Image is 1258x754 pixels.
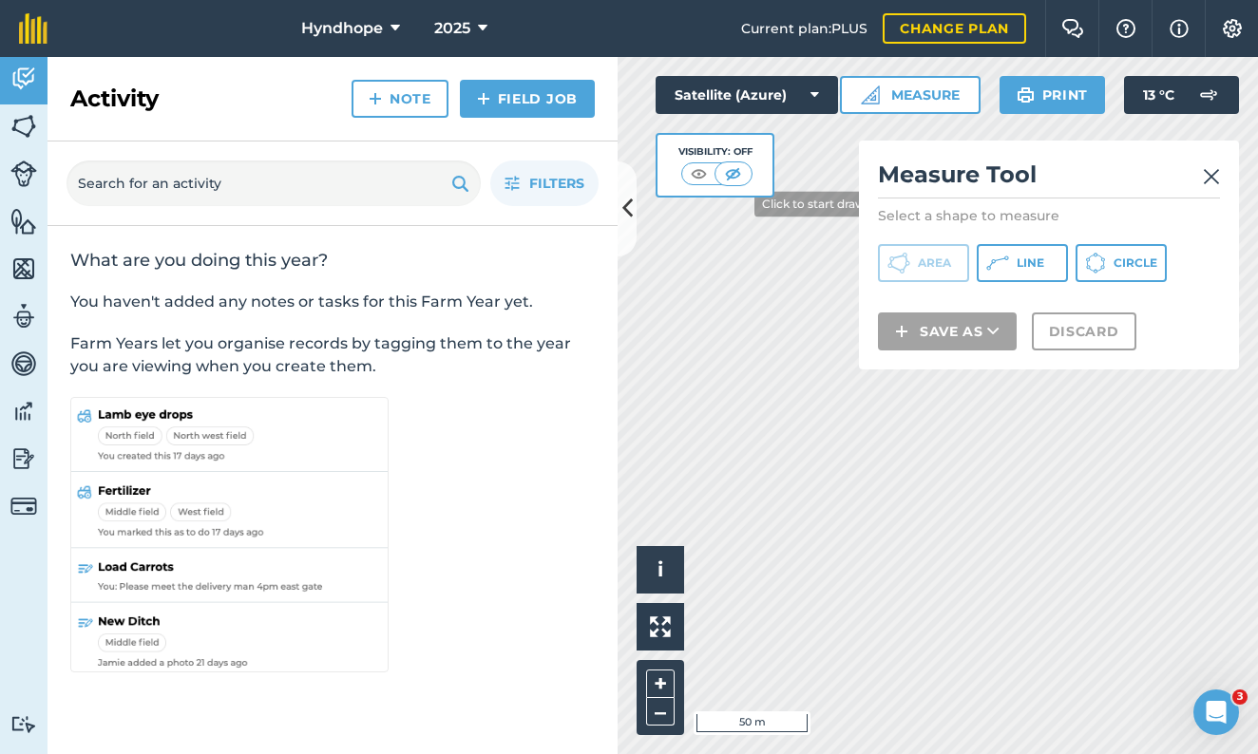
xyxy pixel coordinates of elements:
span: 2025 [434,17,470,40]
button: Area [878,244,969,282]
h2: What are you doing this year? [70,249,595,272]
span: Line [1017,255,1044,271]
img: svg+xml;base64,PD94bWwgdmVyc2lvbj0iMS4wIiBlbmNvZGluZz0idXRmLTgiPz4KPCEtLSBHZW5lcmF0b3I6IEFkb2JlIE... [1190,76,1228,114]
p: You haven't added any notes or tasks for this Farm Year yet. [70,291,595,313]
img: svg+xml;base64,PHN2ZyB4bWxucz0iaHR0cDovL3d3dy53My5vcmcvMjAwMC9zdmciIHdpZHRoPSIyMiIgaGVpZ2h0PSIzMC... [1203,165,1220,188]
img: svg+xml;base64,PD94bWwgdmVyc2lvbj0iMS4wIiBlbmNvZGluZz0idXRmLTgiPz4KPCEtLSBHZW5lcmF0b3I6IEFkb2JlIE... [10,65,37,93]
button: Satellite (Azure) [656,76,838,114]
span: Filters [529,173,584,194]
span: Current plan : PLUS [741,18,867,39]
img: svg+xml;base64,PD94bWwgdmVyc2lvbj0iMS4wIiBlbmNvZGluZz0idXRmLTgiPz4KPCEtLSBHZW5lcmF0b3I6IEFkb2JlIE... [10,444,37,473]
button: Save as [878,312,1017,350]
p: Farm Years let you organise records by tagging them to the year you are viewing when you create t... [70,332,595,378]
img: fieldmargin Logo [19,13,48,44]
img: Ruler icon [861,85,880,104]
p: Select a shape to measure [878,206,1220,225]
div: Click to start drawing [754,191,891,217]
button: i [637,546,684,594]
img: A question mark icon [1115,19,1137,38]
img: svg+xml;base64,PD94bWwgdmVyc2lvbj0iMS4wIiBlbmNvZGluZz0idXRmLTgiPz4KPCEtLSBHZW5lcmF0b3I6IEFkb2JlIE... [10,493,37,519]
button: Filters [490,160,599,206]
img: svg+xml;base64,PD94bWwgdmVyc2lvbj0iMS4wIiBlbmNvZGluZz0idXRmLTgiPz4KPCEtLSBHZW5lcmF0b3I6IEFkb2JlIE... [10,349,37,378]
img: svg+xml;base64,PHN2ZyB4bWxucz0iaHR0cDovL3d3dy53My5vcmcvMjAwMC9zdmciIHdpZHRoPSI1MCIgaGVpZ2h0PSI0MC... [721,164,745,183]
span: Circle [1114,255,1157,271]
img: svg+xml;base64,PD94bWwgdmVyc2lvbj0iMS4wIiBlbmNvZGluZz0idXRmLTgiPz4KPCEtLSBHZW5lcmF0b3I6IEFkb2JlIE... [10,160,37,187]
img: svg+xml;base64,PD94bWwgdmVyc2lvbj0iMS4wIiBlbmNvZGluZz0idXRmLTgiPz4KPCEtLSBHZW5lcmF0b3I6IEFkb2JlIE... [10,397,37,425]
img: Four arrows, one pointing top left, one top right, one bottom right and the last bottom left [650,616,671,637]
img: svg+xml;base64,PHN2ZyB4bWxucz0iaHR0cDovL3d3dy53My5vcmcvMjAwMC9zdmciIHdpZHRoPSI1NiIgaGVpZ2h0PSI2MC... [10,207,37,236]
img: svg+xml;base64,PHN2ZyB4bWxucz0iaHR0cDovL3d3dy53My5vcmcvMjAwMC9zdmciIHdpZHRoPSI1NiIgaGVpZ2h0PSI2MC... [10,254,37,283]
span: 13 ° C [1143,76,1174,114]
h2: Measure Tool [878,160,1220,198]
button: Circle [1076,244,1167,282]
span: 3 [1232,689,1248,705]
img: svg+xml;base64,PHN2ZyB4bWxucz0iaHR0cDovL3d3dy53My5vcmcvMjAwMC9zdmciIHdpZHRoPSI1MCIgaGVpZ2h0PSI0MC... [687,164,711,183]
span: Hyndhope [301,17,383,40]
button: Line [977,244,1068,282]
img: svg+xml;base64,PHN2ZyB4bWxucz0iaHR0cDovL3d3dy53My5vcmcvMjAwMC9zdmciIHdpZHRoPSIxNCIgaGVpZ2h0PSIyNC... [895,320,908,343]
a: Note [352,80,448,118]
img: svg+xml;base64,PHN2ZyB4bWxucz0iaHR0cDovL3d3dy53My5vcmcvMjAwMC9zdmciIHdpZHRoPSIxOSIgaGVpZ2h0PSIyNC... [451,172,469,195]
a: Change plan [883,13,1026,44]
img: svg+xml;base64,PD94bWwgdmVyc2lvbj0iMS4wIiBlbmNvZGluZz0idXRmLTgiPz4KPCEtLSBHZW5lcmF0b3I6IEFkb2JlIE... [10,302,37,330]
iframe: Intercom live chat [1193,689,1239,735]
img: svg+xml;base64,PHN2ZyB4bWxucz0iaHR0cDovL3d3dy53My5vcmcvMjAwMC9zdmciIHdpZHRoPSI1NiIgaGVpZ2h0PSI2MC... [10,112,37,141]
img: svg+xml;base64,PHN2ZyB4bWxucz0iaHR0cDovL3d3dy53My5vcmcvMjAwMC9zdmciIHdpZHRoPSIxNCIgaGVpZ2h0PSIyNC... [477,87,490,110]
img: svg+xml;base64,PHN2ZyB4bWxucz0iaHR0cDovL3d3dy53My5vcmcvMjAwMC9zdmciIHdpZHRoPSIxNyIgaGVpZ2h0PSIxNy... [1170,17,1189,40]
h2: Activity [70,84,159,114]
img: svg+xml;base64,PD94bWwgdmVyc2lvbj0iMS4wIiBlbmNvZGluZz0idXRmLTgiPz4KPCEtLSBHZW5lcmF0b3I6IEFkb2JlIE... [10,715,37,733]
button: + [646,669,675,698]
button: Measure [840,76,981,114]
button: Print [1000,76,1106,114]
div: Visibility: Off [678,144,753,160]
img: svg+xml;base64,PHN2ZyB4bWxucz0iaHR0cDovL3d3dy53My5vcmcvMjAwMC9zdmciIHdpZHRoPSIxOSIgaGVpZ2h0PSIyNC... [1017,84,1035,106]
span: i [658,557,663,581]
img: A cog icon [1221,19,1244,38]
button: – [646,698,675,726]
button: 13 °C [1124,76,1239,114]
img: svg+xml;base64,PHN2ZyB4bWxucz0iaHR0cDovL3d3dy53My5vcmcvMjAwMC9zdmciIHdpZHRoPSIxNCIgaGVpZ2h0PSIyNC... [369,87,382,110]
img: Two speech bubbles overlapping with the left bubble in the forefront [1061,19,1084,38]
span: Area [918,255,951,271]
button: Discard [1032,312,1136,350]
a: Field Job [460,80,595,118]
input: Search for an activity [67,160,481,206]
